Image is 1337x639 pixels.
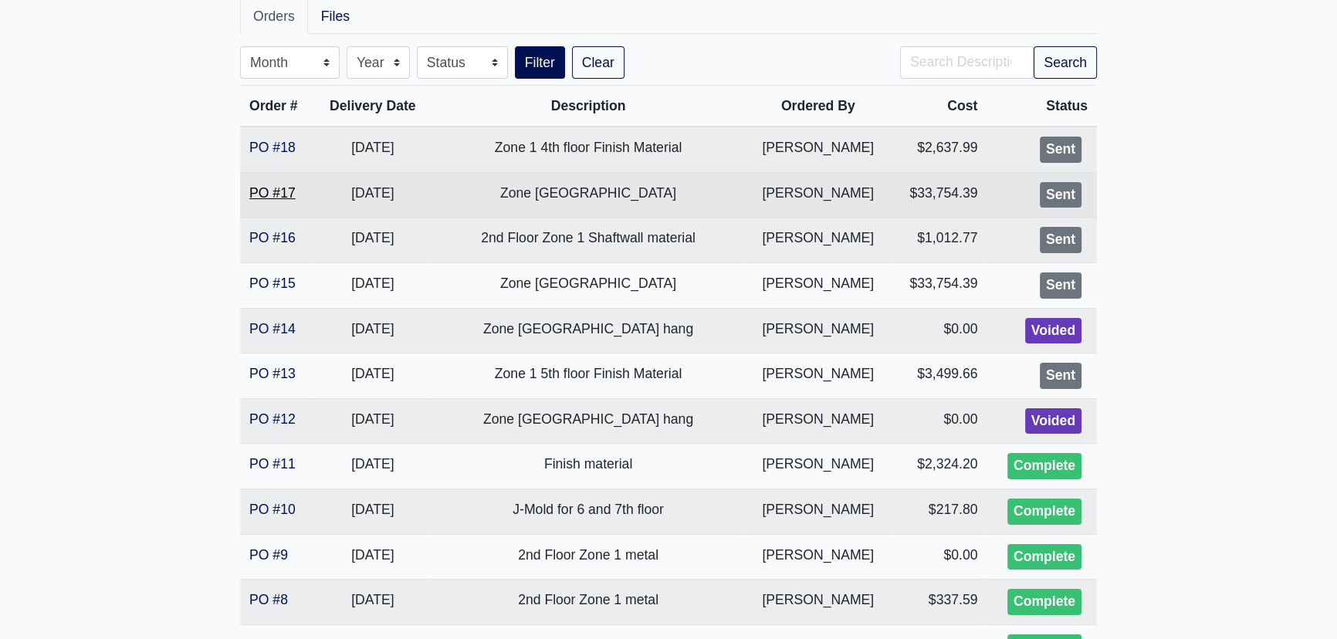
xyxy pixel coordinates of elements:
div: Complete [1007,589,1081,615]
div: Complete [1007,453,1081,479]
td: $337.59 [891,580,987,625]
td: $1,012.77 [891,218,987,263]
a: PO #15 [249,276,296,291]
button: Search [1034,46,1097,79]
td: [DATE] [314,444,431,489]
td: [DATE] [314,398,431,444]
a: PO #8 [249,592,288,607]
td: $0.00 [891,398,987,444]
td: $0.00 [891,308,987,353]
a: PO #17 [249,185,296,201]
td: [DATE] [314,534,431,580]
td: $2,637.99 [891,127,987,172]
td: Zone [GEOGRAPHIC_DATA] hang [431,398,746,444]
div: Complete [1007,544,1081,570]
th: Delivery Date [314,86,431,127]
td: [DATE] [314,489,431,534]
th: Order # [240,86,314,127]
td: [DATE] [314,127,431,172]
div: Sent [1040,363,1081,389]
div: Sent [1040,227,1081,253]
td: [DATE] [314,353,431,399]
a: PO #10 [249,502,296,517]
a: PO #18 [249,140,296,155]
td: Zone 1 5th floor Finish Material [431,353,746,399]
a: PO #16 [249,230,296,245]
td: [DATE] [314,580,431,625]
div: Complete [1007,499,1081,525]
td: [PERSON_NAME] [746,398,891,444]
td: Zone [GEOGRAPHIC_DATA] [431,262,746,308]
td: [PERSON_NAME] [746,172,891,218]
td: [DATE] [314,218,431,263]
td: J-Mold for 6 and 7th floor [431,489,746,534]
td: [PERSON_NAME] [746,489,891,534]
td: [PERSON_NAME] [746,262,891,308]
td: [PERSON_NAME] [746,444,891,489]
td: [PERSON_NAME] [746,580,891,625]
td: [PERSON_NAME] [746,218,891,263]
td: [PERSON_NAME] [746,534,891,580]
td: [DATE] [314,172,431,218]
td: [PERSON_NAME] [746,353,891,399]
th: Status [987,86,1097,127]
a: Clear [572,46,624,79]
td: Zone [GEOGRAPHIC_DATA] hang [431,308,746,353]
th: Description [431,86,746,127]
td: $2,324.20 [891,444,987,489]
td: $3,499.66 [891,353,987,399]
td: Zone [GEOGRAPHIC_DATA] [431,172,746,218]
td: [PERSON_NAME] [746,127,891,172]
td: Finish material [431,444,746,489]
td: 2nd Floor Zone 1 Shaftwall material [431,218,746,263]
a: PO #12 [249,411,296,427]
a: PO #9 [249,547,288,563]
div: Sent [1040,137,1081,163]
a: PO #13 [249,366,296,381]
td: $33,754.39 [891,172,987,218]
input: Search [900,46,1034,79]
td: $217.80 [891,489,987,534]
td: [DATE] [314,308,431,353]
td: [DATE] [314,262,431,308]
td: $0.00 [891,534,987,580]
td: $33,754.39 [891,262,987,308]
div: Voided [1025,318,1081,344]
a: PO #14 [249,321,296,336]
td: 2nd Floor Zone 1 metal [431,534,746,580]
button: Filter [515,46,565,79]
td: Zone 1 4th floor Finish Material [431,127,746,172]
td: 2nd Floor Zone 1 metal [431,580,746,625]
div: Sent [1040,182,1081,208]
th: Ordered By [746,86,891,127]
th: Cost [891,86,987,127]
a: PO #11 [249,456,296,472]
td: [PERSON_NAME] [746,308,891,353]
div: Voided [1025,408,1081,434]
div: Sent [1040,272,1081,299]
